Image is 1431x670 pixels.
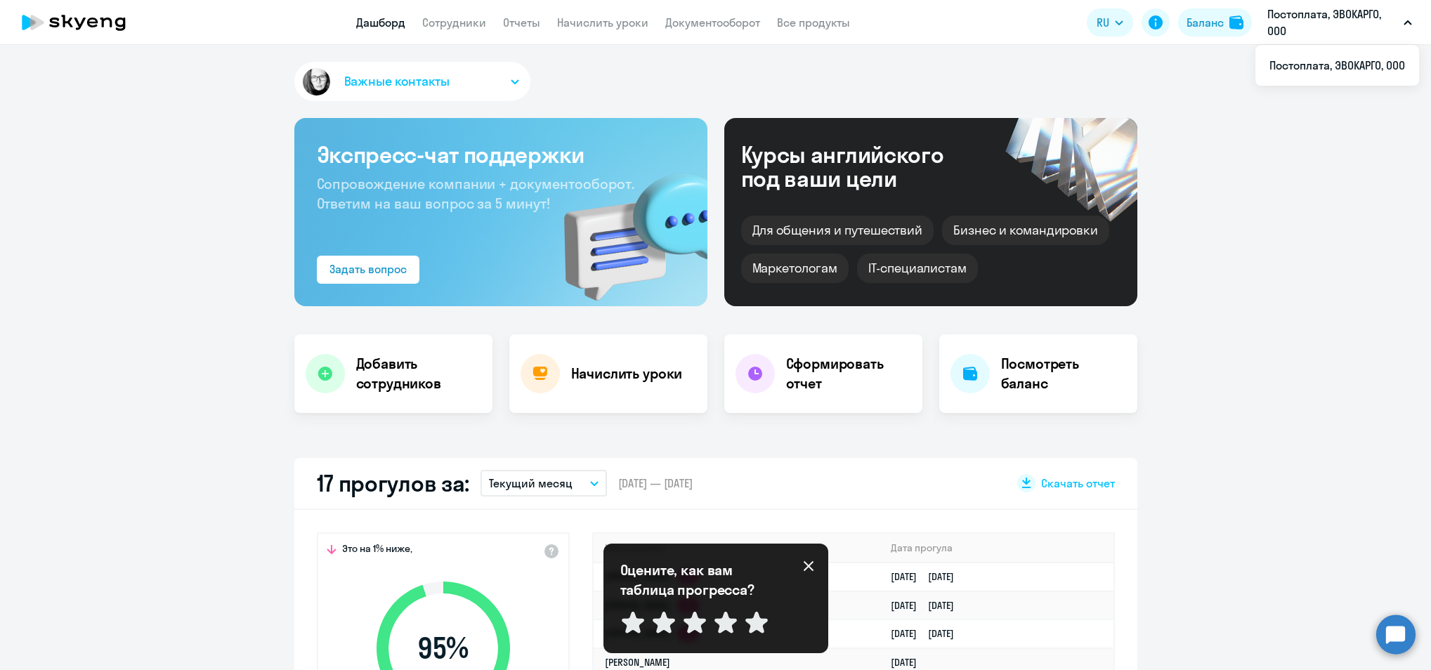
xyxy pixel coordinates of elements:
div: Для общения и путешествий [741,216,934,245]
span: [DATE] — [DATE] [618,475,693,491]
h2: 17 прогулов за: [317,469,470,497]
div: IT-специалистам [857,254,978,283]
a: [DATE][DATE] [891,570,965,583]
div: Курсы английского под ваши цели [741,143,981,190]
span: Скачать отчет [1041,475,1115,491]
span: Сопровождение компании + документооборот. Ответим на ваш вопрос за 5 минут! [317,175,634,212]
img: balance [1229,15,1243,29]
ul: RU [1255,45,1419,86]
h4: Добавить сотрудников [356,354,481,393]
span: Важные контакты [344,72,450,91]
div: Маркетологам [741,254,849,283]
span: 95 % [362,631,524,665]
div: Бизнес и командировки [942,216,1109,245]
a: [DATE] [891,656,928,669]
div: Баланс [1187,14,1224,31]
h4: Начислить уроки [571,364,683,383]
a: [DATE][DATE] [891,599,965,612]
h4: Посмотреть баланс [1001,354,1126,393]
th: Дата прогула [880,534,1113,563]
h4: Сформировать отчет [786,354,911,393]
a: [PERSON_NAME] [605,656,670,669]
a: Начислить уроки [557,15,648,29]
button: Текущий месяц [481,470,607,497]
p: Постоплата, ЭВОКАРГО, ООО [1267,6,1398,39]
button: Задать вопрос [317,256,419,284]
th: Имя ученика [594,534,880,563]
h3: Экспресс-чат поддержки [317,140,685,169]
a: Документооборот [665,15,760,29]
img: avatar [300,65,333,98]
button: Постоплата, ЭВОКАРГО, ООО [1260,6,1419,39]
p: Оцените, как вам таблица прогресса? [620,560,775,600]
button: Балансbalance [1178,8,1252,37]
p: Текущий месяц [489,475,573,492]
a: Отчеты [503,15,540,29]
a: Дашборд [356,15,405,29]
a: Все продукты [777,15,850,29]
button: RU [1087,8,1133,37]
img: bg-img [544,148,707,306]
span: Это на 1% ниже, [342,542,412,559]
a: [DATE][DATE] [891,627,965,640]
button: Важные контакты [294,62,530,101]
div: Задать вопрос [329,261,407,277]
a: Сотрудники [422,15,486,29]
span: RU [1097,14,1109,31]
